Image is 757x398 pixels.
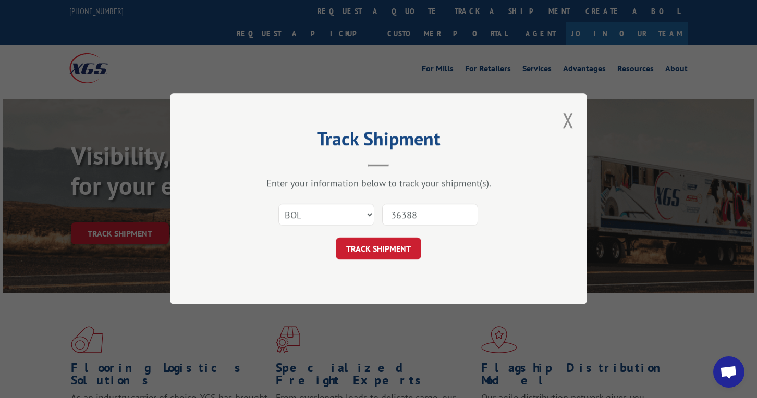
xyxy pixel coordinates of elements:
h2: Track Shipment [222,131,535,151]
input: Number(s) [382,204,478,226]
button: Close modal [563,106,574,134]
div: Open chat [713,356,744,388]
div: Enter your information below to track your shipment(s). [222,178,535,190]
button: TRACK SHIPMENT [336,238,421,260]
